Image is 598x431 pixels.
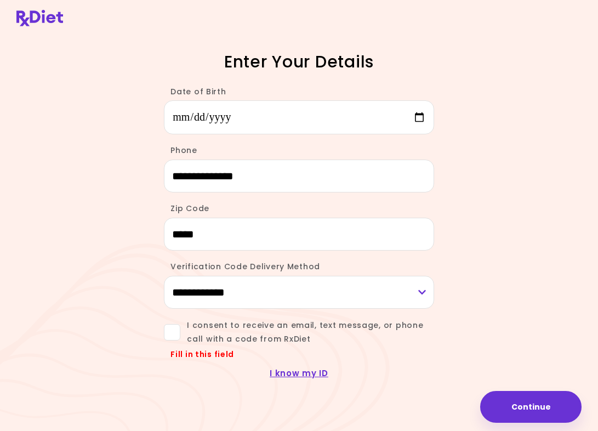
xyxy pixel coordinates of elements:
label: Zip Code [164,203,209,214]
h1: Enter Your Details [136,51,462,72]
label: Date of Birth [164,86,226,97]
div: Fill in this field [164,349,434,360]
label: Verification Code Delivery Method [164,261,320,272]
a: I know my ID [270,367,328,379]
img: RxDiet [16,10,63,26]
span: I consent to receive an email, text message, or phone call with a code from RxDiet [180,319,434,346]
button: Continue [480,391,582,423]
label: Phone [164,145,197,156]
